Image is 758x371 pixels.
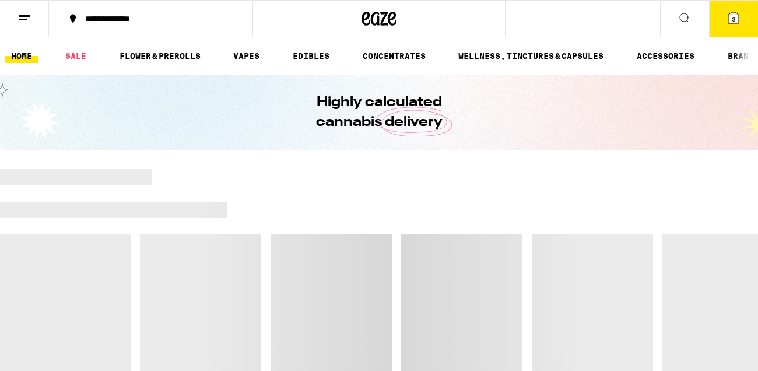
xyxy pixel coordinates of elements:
[732,16,735,23] span: 3
[631,49,700,63] a: ACCESSORIES
[59,49,92,63] a: SALE
[452,49,609,63] a: WELLNESS, TINCTURES & CAPSULES
[709,1,758,37] button: 3
[283,93,475,132] h1: Highly calculated cannabis delivery
[5,49,38,63] a: HOME
[227,49,265,63] a: VAPES
[114,49,206,63] a: FLOWER & PREROLLS
[357,49,431,63] a: CONCENTRATES
[287,49,335,63] a: EDIBLES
